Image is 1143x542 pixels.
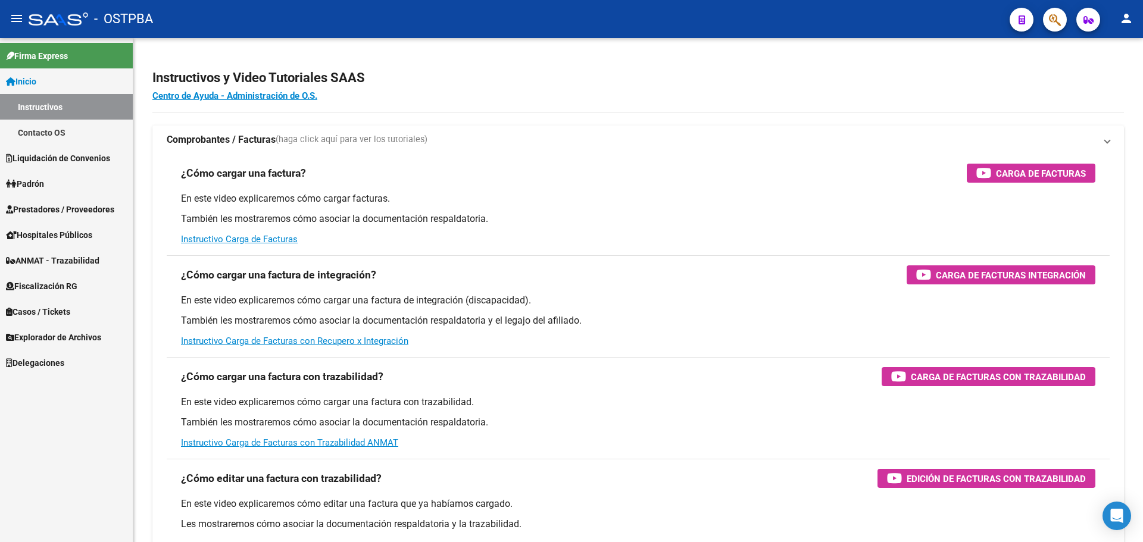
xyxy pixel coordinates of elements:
[181,212,1095,225] p: También les mostraremos cómo asociar la documentación respaldatoria.
[152,126,1124,154] mat-expansion-panel-header: Comprobantes / Facturas(haga click aquí para ver los tutoriales)
[94,6,153,32] span: - OSTPBA
[936,268,1086,283] span: Carga de Facturas Integración
[181,294,1095,307] p: En este video explicaremos cómo cargar una factura de integración (discapacidad).
[6,49,68,62] span: Firma Express
[181,437,398,448] a: Instructivo Carga de Facturas con Trazabilidad ANMAT
[181,192,1095,205] p: En este video explicaremos cómo cargar facturas.
[907,471,1086,486] span: Edición de Facturas con Trazabilidad
[152,90,317,101] a: Centro de Ayuda - Administración de O.S.
[6,228,92,242] span: Hospitales Públicos
[181,336,408,346] a: Instructivo Carga de Facturas con Recupero x Integración
[181,416,1095,429] p: También les mostraremos cómo asociar la documentación respaldatoria.
[152,67,1124,89] h2: Instructivos y Video Tutoriales SAAS
[967,164,1095,183] button: Carga de Facturas
[6,356,64,369] span: Delegaciones
[181,267,376,283] h3: ¿Cómo cargar una factura de integración?
[181,165,306,181] h3: ¿Cómo cargar una factura?
[181,368,383,385] h3: ¿Cómo cargar una factura con trazabilidad?
[6,254,99,267] span: ANMAT - Trazabilidad
[10,11,24,26] mat-icon: menu
[181,497,1095,510] p: En este video explicaremos cómo editar una factura que ya habíamos cargado.
[1119,11,1133,26] mat-icon: person
[181,234,298,245] a: Instructivo Carga de Facturas
[1103,502,1131,530] div: Open Intercom Messenger
[6,75,36,88] span: Inicio
[996,166,1086,181] span: Carga de Facturas
[6,177,44,190] span: Padrón
[181,518,1095,531] p: Les mostraremos cómo asociar la documentación respaldatoria y la trazabilidad.
[181,396,1095,409] p: En este video explicaremos cómo cargar una factura con trazabilidad.
[6,331,101,344] span: Explorador de Archivos
[911,369,1086,384] span: Carga de Facturas con Trazabilidad
[276,133,427,146] span: (haga click aquí para ver los tutoriales)
[877,469,1095,488] button: Edición de Facturas con Trazabilidad
[6,203,114,216] span: Prestadores / Proveedores
[882,367,1095,386] button: Carga de Facturas con Trazabilidad
[6,305,70,318] span: Casos / Tickets
[181,314,1095,327] p: También les mostraremos cómo asociar la documentación respaldatoria y el legajo del afiliado.
[167,133,276,146] strong: Comprobantes / Facturas
[907,265,1095,284] button: Carga de Facturas Integración
[6,152,110,165] span: Liquidación de Convenios
[6,280,77,293] span: Fiscalización RG
[181,470,382,487] h3: ¿Cómo editar una factura con trazabilidad?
